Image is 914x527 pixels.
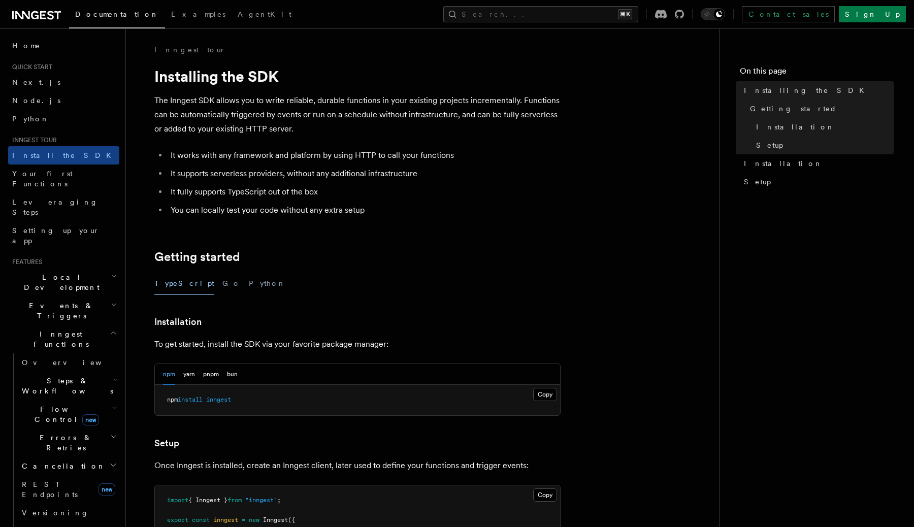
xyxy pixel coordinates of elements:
span: Inngest [263,516,288,523]
button: pnpm [203,364,219,385]
span: Setting up your app [12,226,100,245]
span: export [167,516,188,523]
a: Installation [740,154,894,173]
span: const [192,516,210,523]
span: Overview [22,358,126,367]
p: To get started, install the SDK via your favorite package manager: [154,337,561,351]
span: Events & Triggers [8,301,111,321]
span: inngest [206,396,231,403]
a: AgentKit [232,3,298,27]
span: Installation [756,122,835,132]
a: Versioning [18,504,119,522]
a: Home [8,37,119,55]
span: new [99,483,115,496]
a: Your first Functions [8,164,119,193]
button: Errors & Retries [18,429,119,457]
a: Documentation [69,3,165,28]
span: AgentKit [238,10,291,18]
span: Cancellation [18,461,106,471]
span: Errors & Retries [18,433,110,453]
span: Getting started [750,104,837,114]
button: Copy [533,488,557,502]
span: "inngest" [245,497,277,504]
li: It works with any framework and platform by using HTTP to call your functions [168,148,561,162]
a: Node.js [8,91,119,110]
span: = [242,516,245,523]
span: install [178,396,203,403]
span: Flow Control [18,404,112,424]
a: Installation [752,118,894,136]
button: Go [222,272,241,295]
a: REST Endpointsnew [18,475,119,504]
button: Flow Controlnew [18,400,119,429]
button: Local Development [8,268,119,297]
a: Installing the SDK [740,81,894,100]
p: Once Inngest is installed, create an Inngest client, later used to define your functions and trig... [154,458,561,473]
span: Features [8,258,42,266]
h4: On this page [740,65,894,81]
button: Inngest Functions [8,325,119,353]
span: Installing the SDK [744,85,870,95]
a: Setup [740,173,894,191]
a: Examples [165,3,232,27]
span: Next.js [12,78,60,86]
a: Inngest tour [154,45,225,55]
button: bun [227,364,238,385]
a: Overview [18,353,119,372]
span: import [167,497,188,504]
button: TypeScript [154,272,214,295]
span: ; [277,497,281,504]
span: Local Development [8,272,111,292]
span: Installation [744,158,823,169]
button: Copy [533,388,557,401]
span: Inngest tour [8,136,57,144]
span: new [249,516,259,523]
span: { Inngest } [188,497,227,504]
span: Python [12,115,49,123]
span: new [82,414,99,425]
span: from [227,497,242,504]
span: Inngest Functions [8,329,110,349]
button: Cancellation [18,457,119,475]
button: yarn [183,364,195,385]
button: npm [163,364,175,385]
a: Getting started [154,250,240,264]
a: Next.js [8,73,119,91]
a: Contact sales [742,6,835,22]
span: Setup [744,177,771,187]
button: Steps & Workflows [18,372,119,400]
span: Documentation [75,10,159,18]
a: Setup [154,436,179,450]
p: The Inngest SDK allows you to write reliable, durable functions in your existing projects increme... [154,93,561,136]
li: It supports serverless providers, without any additional infrastructure [168,167,561,181]
span: Node.js [12,96,60,105]
span: Examples [171,10,225,18]
span: REST Endpoints [22,480,78,499]
a: Getting started [746,100,894,118]
button: Toggle dark mode [701,8,725,20]
span: Install the SDK [12,151,117,159]
a: Install the SDK [8,146,119,164]
kbd: ⌘K [618,9,632,19]
span: Setup [756,140,783,150]
li: It fully supports TypeScript out of the box [168,185,561,199]
h1: Installing the SDK [154,67,561,85]
span: inngest [213,516,238,523]
a: Sign Up [839,6,906,22]
li: You can locally test your code without any extra setup [168,203,561,217]
span: npm [167,396,178,403]
button: Search...⌘K [443,6,638,22]
button: Python [249,272,286,295]
span: Steps & Workflows [18,376,113,396]
span: ({ [288,516,295,523]
span: Home [12,41,41,51]
button: Events & Triggers [8,297,119,325]
a: Setup [752,136,894,154]
a: Setting up your app [8,221,119,250]
span: Quick start [8,63,52,71]
span: Versioning [22,509,89,517]
span: Your first Functions [12,170,73,188]
a: Python [8,110,119,128]
a: Installation [154,315,202,329]
span: Leveraging Steps [12,198,98,216]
